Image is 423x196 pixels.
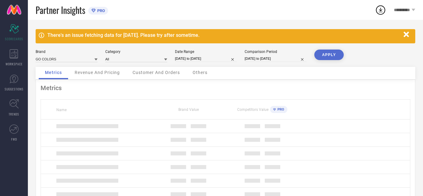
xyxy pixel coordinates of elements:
span: Brand Value [178,107,199,112]
span: SCORECARDS [5,37,23,41]
span: Metrics [45,70,62,75]
span: PRO [276,107,284,111]
div: Open download list [375,4,386,15]
div: Metrics [41,84,410,92]
input: Select comparison period [245,55,307,62]
input: Select date range [175,55,237,62]
span: WORKSPACE [6,62,23,66]
span: Others [193,70,207,75]
button: APPLY [314,50,344,60]
span: PRO [96,8,105,13]
span: TRENDS [9,112,19,116]
div: There's an issue fetching data for [DATE]. Please try after sometime. [47,32,400,38]
span: Revenue And Pricing [75,70,120,75]
span: Name [56,108,67,112]
div: Category [105,50,167,54]
div: Date Range [175,50,237,54]
span: Partner Insights [36,4,85,16]
div: Comparison Period [245,50,307,54]
div: Brand [36,50,98,54]
span: Customer And Orders [133,70,180,75]
span: Competitors Value [237,107,268,112]
span: FWD [11,137,17,142]
span: SUGGESTIONS [5,87,24,91]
